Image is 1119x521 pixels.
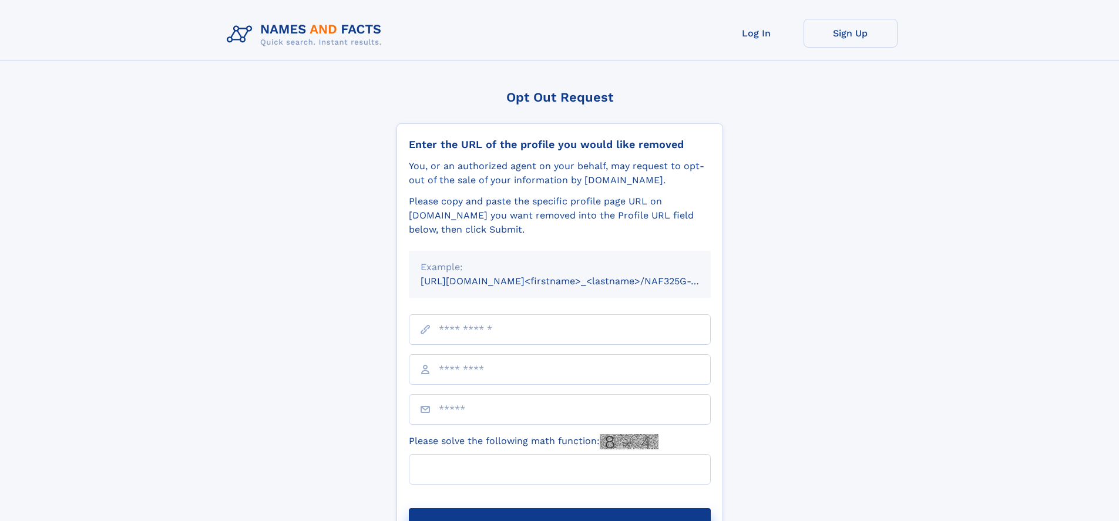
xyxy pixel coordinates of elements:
[409,138,711,151] div: Enter the URL of the profile you would like removed
[710,19,804,48] a: Log In
[804,19,898,48] a: Sign Up
[421,275,733,287] small: [URL][DOMAIN_NAME]<firstname>_<lastname>/NAF325G-xxxxxxxx
[409,434,658,449] label: Please solve the following math function:
[409,194,711,237] div: Please copy and paste the specific profile page URL on [DOMAIN_NAME] you want removed into the Pr...
[222,19,391,51] img: Logo Names and Facts
[409,159,711,187] div: You, or an authorized agent on your behalf, may request to opt-out of the sale of your informatio...
[396,90,723,105] div: Opt Out Request
[421,260,699,274] div: Example:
